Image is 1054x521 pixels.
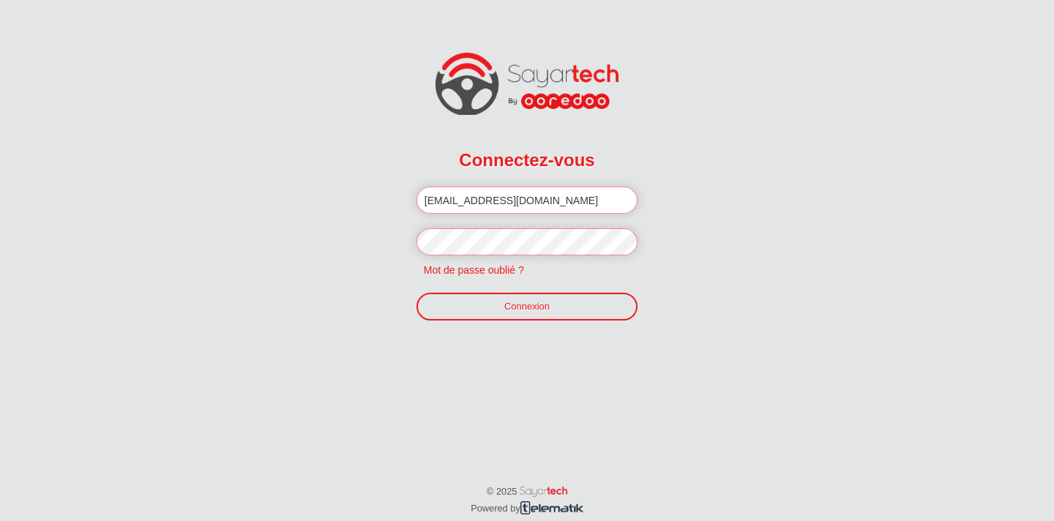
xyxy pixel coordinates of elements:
p: © 2025 Powered by [424,470,630,517]
input: Email [416,187,638,214]
h2: Connectez-vous [416,140,638,179]
img: telematik.png [520,501,583,514]
a: Connexion [416,293,638,321]
a: Mot de passe oublié ? [416,264,531,276]
img: word_sayartech.png [520,487,567,497]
